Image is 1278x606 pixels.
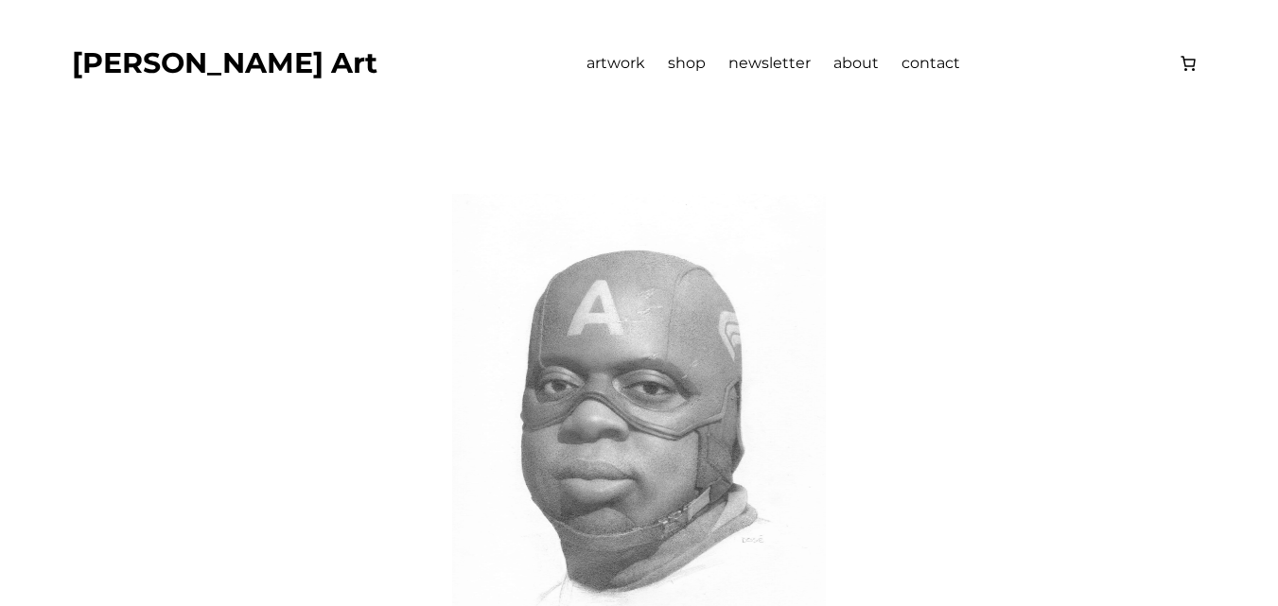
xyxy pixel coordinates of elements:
[833,51,879,76] a: about
[668,51,706,76] a: shop
[902,51,960,76] a: contact
[1169,44,1207,82] button: 0 items in cart, total price of $0.00
[728,51,811,76] a: newsletter
[728,54,811,72] span: newsletter
[72,45,377,80] a: [PERSON_NAME] Art
[586,51,645,76] a: artwork
[668,54,706,72] span: shop
[833,54,879,72] span: about
[586,51,960,76] nav: Navigation
[586,54,645,72] span: artwork
[902,54,960,72] span: contact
